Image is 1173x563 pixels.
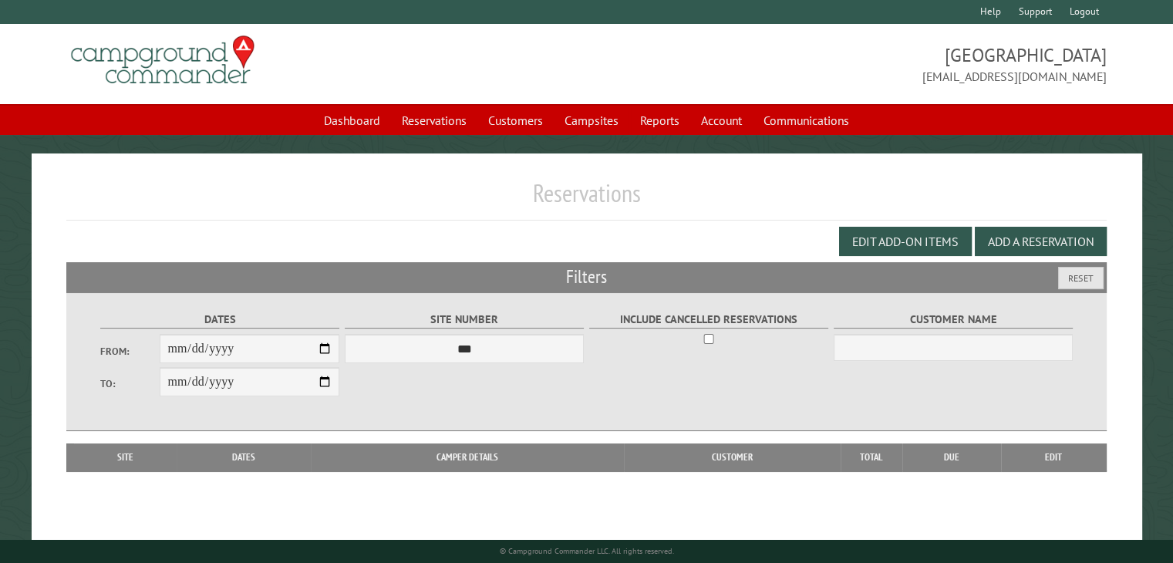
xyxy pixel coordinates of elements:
th: Customer [624,443,841,471]
label: Include Cancelled Reservations [589,311,829,329]
a: Reports [631,106,689,135]
span: [GEOGRAPHIC_DATA] [EMAIL_ADDRESS][DOMAIN_NAME] [587,42,1107,86]
button: Edit Add-on Items [839,227,972,256]
a: Reservations [393,106,476,135]
small: © Campground Commander LLC. All rights reserved. [500,546,674,556]
label: From: [100,344,160,359]
a: Account [692,106,751,135]
label: Site Number [345,311,585,329]
h1: Reservations [66,178,1107,221]
label: Customer Name [834,311,1074,329]
a: Dashboard [315,106,389,135]
th: Dates [177,443,311,471]
label: Dates [100,311,340,329]
th: Due [902,443,1001,471]
h2: Filters [66,262,1107,292]
label: To: [100,376,160,391]
th: Site [74,443,177,471]
button: Reset [1058,267,1104,289]
a: Communications [754,106,858,135]
th: Camper Details [311,443,624,471]
a: Campsites [555,106,628,135]
th: Edit [1001,443,1107,471]
button: Add a Reservation [975,227,1107,256]
a: Customers [479,106,552,135]
img: Campground Commander [66,30,259,90]
th: Total [841,443,902,471]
